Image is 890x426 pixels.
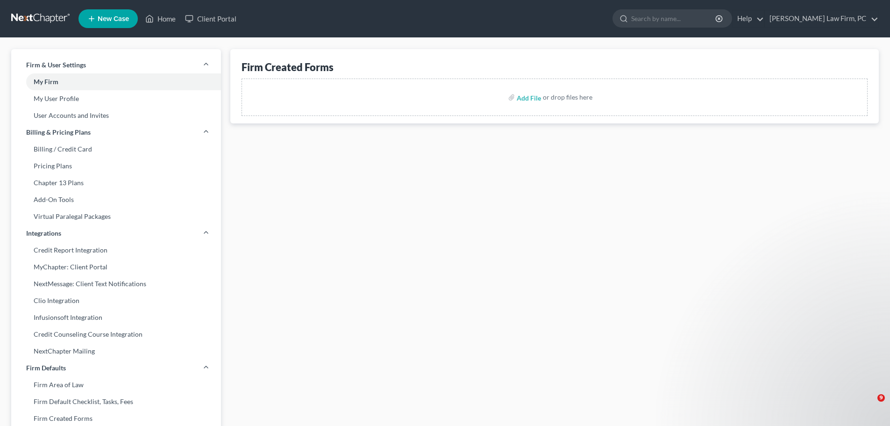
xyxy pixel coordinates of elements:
[98,15,129,22] span: New Case
[11,343,221,360] a: NextChapter Mailing
[11,259,221,275] a: MyChapter: Client Portal
[11,242,221,259] a: Credit Report Integration
[11,73,221,90] a: My Firm
[26,128,91,137] span: Billing & Pricing Plans
[11,275,221,292] a: NextMessage: Client Text Notifications
[141,10,180,27] a: Home
[11,174,221,191] a: Chapter 13 Plans
[11,107,221,124] a: User Accounts and Invites
[11,191,221,208] a: Add-On Tools
[11,141,221,158] a: Billing / Credit Card
[11,360,221,376] a: Firm Defaults
[765,10,878,27] a: [PERSON_NAME] Law Firm, PC
[733,10,764,27] a: Help
[11,393,221,410] a: Firm Default Checklist, Tasks, Fees
[631,10,717,27] input: Search by name...
[11,208,221,225] a: Virtual Paralegal Packages
[11,124,221,141] a: Billing & Pricing Plans
[242,60,868,74] div: Firm Created Forms
[11,326,221,343] a: Credit Counseling Course Integration
[11,309,221,326] a: Infusionsoft Integration
[11,57,221,73] a: Firm & User Settings
[543,93,592,102] div: or drop files here
[180,10,241,27] a: Client Portal
[11,158,221,174] a: Pricing Plans
[26,229,61,238] span: Integrations
[26,363,66,373] span: Firm Defaults
[11,225,221,242] a: Integrations
[11,376,221,393] a: Firm Area of Law
[11,292,221,309] a: Clio Integration
[11,90,221,107] a: My User Profile
[858,394,881,417] iframe: Intercom live chat
[26,60,86,70] span: Firm & User Settings
[877,394,885,402] span: 9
